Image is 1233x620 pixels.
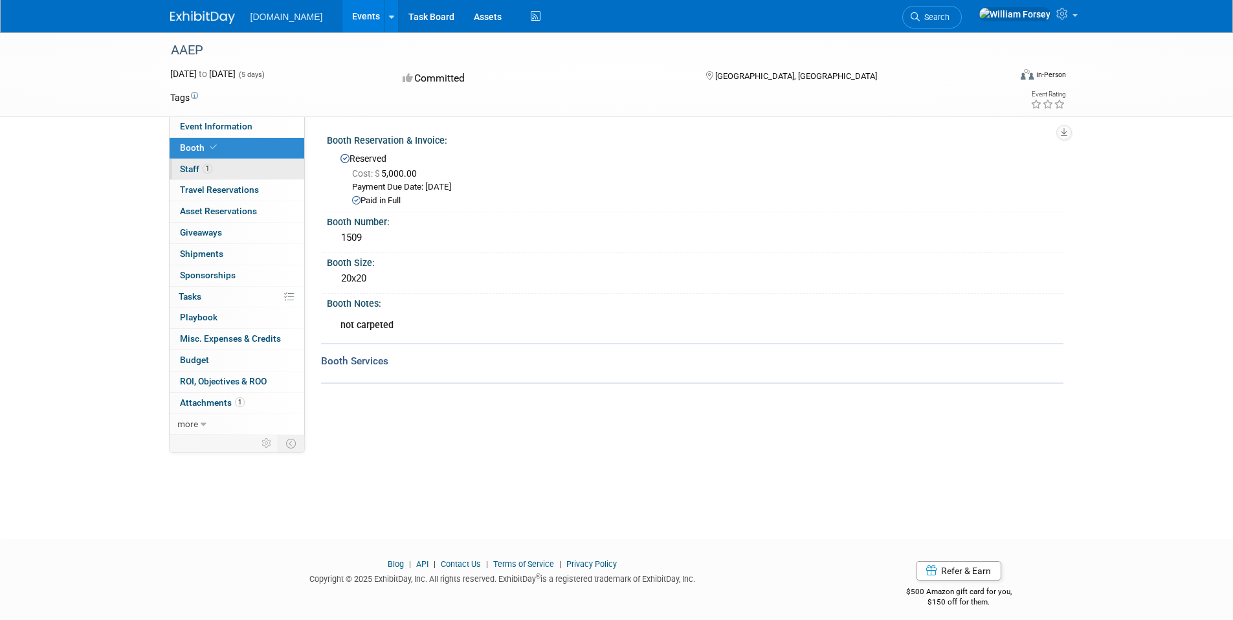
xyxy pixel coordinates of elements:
[933,67,1067,87] div: Event Format
[170,180,304,201] a: Travel Reservations
[441,559,481,569] a: Contact Us
[170,287,304,307] a: Tasks
[1021,69,1034,80] img: Format-Inperson.png
[327,131,1063,147] div: Booth Reservation & Invoice:
[416,559,428,569] a: API
[170,265,304,286] a: Sponsorships
[250,12,323,22] span: [DOMAIN_NAME]
[399,67,685,90] div: Committed
[337,149,1054,207] div: Reserved
[170,350,304,371] a: Budget
[170,11,235,24] img: ExhibitDay
[170,244,304,265] a: Shipments
[854,597,1063,608] div: $150 off for them.
[180,312,217,322] span: Playbook
[337,269,1054,289] div: 20x20
[566,559,617,569] a: Privacy Policy
[238,71,265,79] span: (5 days)
[203,164,212,173] span: 1
[180,270,236,280] span: Sponsorships
[170,159,304,180] a: Staff1
[352,195,1054,207] div: Paid in Full
[278,435,304,452] td: Toggle Event Tabs
[180,333,281,344] span: Misc. Expenses & Credits
[170,223,304,243] a: Giveaways
[430,559,439,569] span: |
[210,144,217,151] i: Booth reservation complete
[920,12,950,22] span: Search
[166,39,990,62] div: AAEP
[352,168,381,179] span: Cost: $
[340,320,394,331] b: not carpeted
[1030,91,1065,98] div: Event Rating
[256,435,278,452] td: Personalize Event Tab Strip
[177,419,198,429] span: more
[170,201,304,222] a: Asset Reservations
[180,142,219,153] span: Booth
[170,393,304,414] a: Attachments1
[556,559,564,569] span: |
[170,570,836,585] div: Copyright © 2025 ExhibitDay, Inc. All rights reserved. ExhibitDay is a registered trademark of Ex...
[388,559,404,569] a: Blog
[180,376,267,386] span: ROI, Objectives & ROO
[170,307,304,328] a: Playbook
[170,414,304,435] a: more
[180,206,257,216] span: Asset Reservations
[170,91,198,104] td: Tags
[327,212,1063,228] div: Booth Number:
[902,6,962,28] a: Search
[352,168,422,179] span: 5,000.00
[180,397,245,408] span: Attachments
[321,354,1063,368] div: Booth Services
[1036,70,1066,80] div: In-Person
[483,559,491,569] span: |
[352,181,1054,194] div: Payment Due Date: [DATE]
[854,578,1063,608] div: $500 Amazon gift card for you,
[170,69,236,79] span: [DATE] [DATE]
[536,573,540,580] sup: ®
[180,121,252,131] span: Event Information
[715,71,877,81] span: [GEOGRAPHIC_DATA], [GEOGRAPHIC_DATA]
[170,116,304,137] a: Event Information
[170,138,304,159] a: Booth
[179,291,201,302] span: Tasks
[916,561,1001,581] a: Refer & Earn
[327,253,1063,269] div: Booth Size:
[180,164,212,174] span: Staff
[337,228,1054,248] div: 1509
[197,69,209,79] span: to
[180,355,209,365] span: Budget
[235,397,245,407] span: 1
[180,249,223,259] span: Shipments
[327,294,1063,310] div: Booth Notes:
[979,7,1051,21] img: William Forsey
[180,184,259,195] span: Travel Reservations
[406,559,414,569] span: |
[180,227,222,238] span: Giveaways
[170,329,304,349] a: Misc. Expenses & Credits
[170,371,304,392] a: ROI, Objectives & ROO
[493,559,554,569] a: Terms of Service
